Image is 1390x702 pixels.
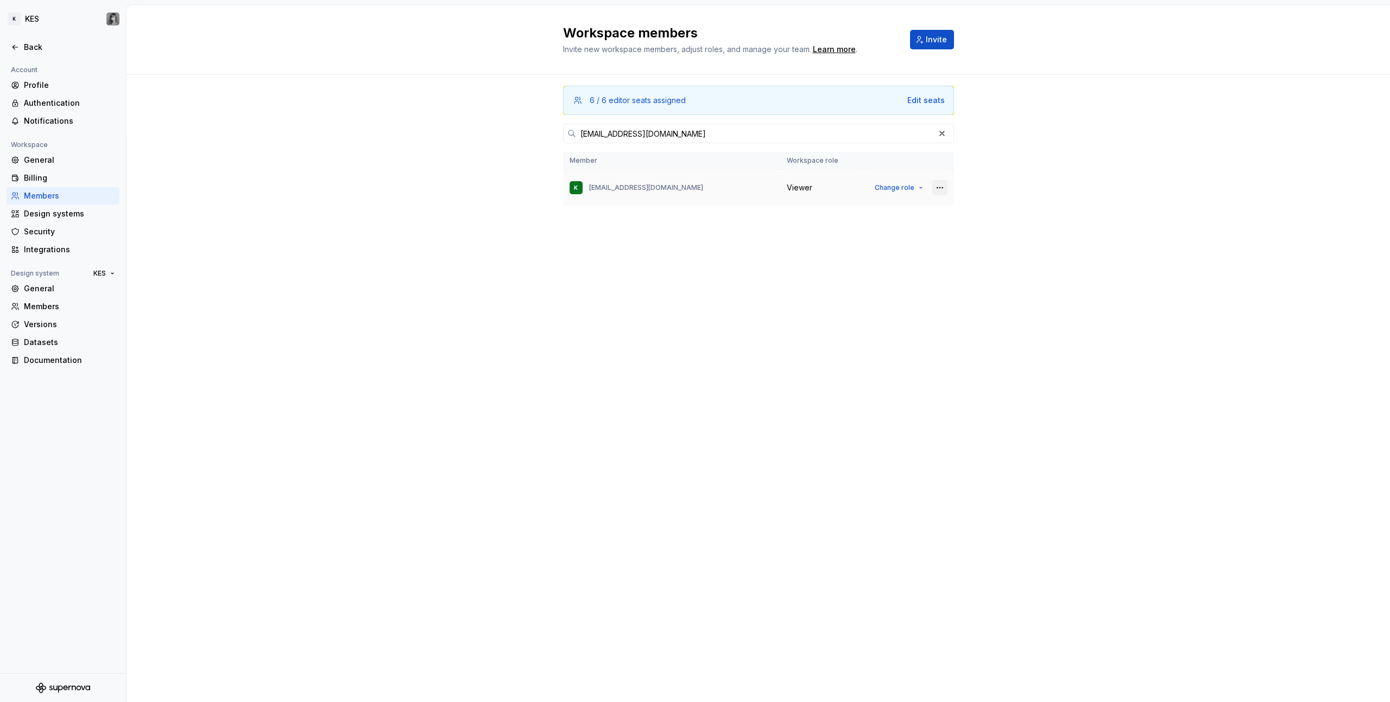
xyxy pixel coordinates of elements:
[24,173,115,183] div: Billing
[7,298,119,315] a: Members
[24,190,115,201] div: Members
[7,241,119,258] a: Integrations
[7,352,119,369] a: Documentation
[25,14,39,24] div: KES
[7,280,119,297] a: General
[24,301,115,312] div: Members
[590,95,686,106] div: 6 / 6 editor seats assigned
[574,182,578,193] div: K
[7,169,119,187] a: Billing
[7,316,119,333] a: Versions
[93,269,106,278] span: KES
[910,30,954,49] button: Invite
[563,152,780,170] th: Member
[24,244,115,255] div: Integrations
[576,124,934,143] input: Search in members...
[24,155,115,165] div: General
[7,138,52,151] div: Workspace
[7,334,119,351] a: Datasets
[24,226,115,237] div: Security
[7,76,119,94] a: Profile
[563,44,811,54] span: Invite new workspace members, adjust roles, and manage your team.
[24,337,115,348] div: Datasets
[7,63,42,76] div: Account
[24,116,115,126] div: Notifications
[780,152,863,170] th: Workspace role
[787,182,812,193] span: Viewer
[24,208,115,219] div: Design systems
[7,223,119,240] a: Security
[907,95,945,106] button: Edit seats
[813,44,856,55] a: Learn more
[24,98,115,109] div: Authentication
[24,42,115,53] div: Back
[7,112,119,130] a: Notifications
[2,7,124,31] button: KKESKatarzyna Tomżyńska
[24,355,115,366] div: Documentation
[875,183,914,192] span: Change role
[7,267,64,280] div: Design system
[589,183,703,192] p: [EMAIL_ADDRESS][DOMAIN_NAME]
[7,151,119,169] a: General
[8,12,21,25] div: K
[24,283,115,294] div: General
[7,187,119,205] a: Members
[811,46,857,54] span: .
[24,319,115,330] div: Versions
[7,94,119,112] a: Authentication
[36,682,90,693] svg: Supernova Logo
[870,180,928,195] button: Change role
[7,205,119,222] a: Design systems
[7,39,119,56] a: Back
[106,12,119,25] img: Katarzyna Tomżyńska
[563,24,897,42] h2: Workspace members
[24,80,115,91] div: Profile
[926,34,947,45] span: Invite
